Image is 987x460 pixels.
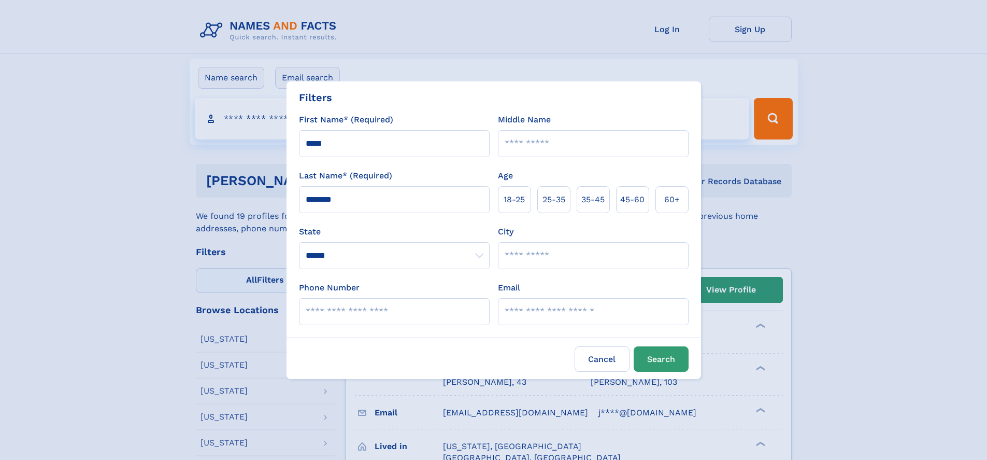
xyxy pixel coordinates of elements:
[299,226,490,238] label: State
[498,282,520,294] label: Email
[664,193,680,206] span: 60+
[581,193,605,206] span: 35‑45
[542,193,565,206] span: 25‑35
[498,114,551,126] label: Middle Name
[299,114,393,126] label: First Name* (Required)
[299,90,332,105] div: Filters
[498,170,513,182] label: Age
[299,282,360,294] label: Phone Number
[620,193,645,206] span: 45‑60
[504,193,525,206] span: 18‑25
[498,226,513,238] label: City
[299,170,392,182] label: Last Name* (Required)
[634,346,689,372] button: Search
[575,346,630,372] label: Cancel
